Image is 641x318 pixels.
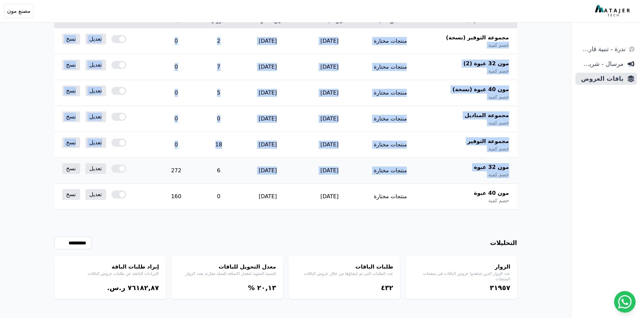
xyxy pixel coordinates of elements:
[360,54,421,80] td: منتجات مختارة
[62,137,80,148] a: نسخ
[360,158,421,184] td: منتجات مختارة
[578,74,624,83] span: باقات العروض
[61,263,159,271] h4: إيراد طلبات الباقة
[474,189,509,197] span: مون 40 عبوة
[299,132,360,158] td: [DATE]
[237,80,299,106] td: [DATE]
[488,171,509,178] span: خصم كمية
[128,284,159,292] bdi: ٧٦١٨٢,٨٧
[85,60,106,70] a: تعديل
[152,28,201,54] td: 0
[488,42,509,48] span: خصم كمية
[152,184,201,210] td: 160
[61,271,159,276] p: الإيرادات الناتجة عن طلبات عروض الباقات
[463,60,509,68] span: مون 32 عبوة (2)
[488,68,509,74] span: خصم كمية
[295,271,393,276] p: عدد الطلبات التي تم إنشاؤها من خلال عروض الباقات
[85,163,106,174] a: تعديل
[85,34,106,44] a: تعديل
[237,54,299,80] td: [DATE]
[152,106,201,132] td: 0
[299,28,360,54] td: [DATE]
[474,163,509,171] span: مون 32 عبوة
[62,60,80,70] a: نسخ
[299,54,360,80] td: [DATE]
[85,111,106,122] a: تعديل
[62,111,80,122] a: نسخ
[237,106,299,132] td: [DATE]
[248,284,255,292] span: %
[7,7,30,15] span: مصنع مون
[178,263,276,271] h4: معدل التحويل للباقات
[237,132,299,158] td: [DATE]
[237,28,299,54] td: [DATE]
[62,163,80,174] a: نسخ
[360,184,421,210] td: منتجات مختارة
[178,271,276,276] p: النسبة المئوية لمعدل الاضافة للسلة مقارنة بعدد الزوار
[152,158,201,184] td: 272
[237,158,299,184] td: [DATE]
[299,80,360,106] td: [DATE]
[85,137,106,148] a: تعديل
[595,5,632,17] img: MatajerTech Logo
[490,238,517,248] h3: التحليلات
[201,80,237,106] td: 5
[295,283,393,292] div: ٤۳٢
[488,119,509,126] span: خصم كمية
[107,284,125,292] span: ر.س.
[152,80,201,106] td: 0
[201,106,237,132] td: 0
[488,197,509,204] span: خصم كمية
[295,263,393,271] h4: طلبات الباقات
[360,132,421,158] td: منتجات مختارة
[360,106,421,132] td: منتجات مختارة
[412,271,510,282] p: عدد الزوار الذين شاهدوا عروض الباقات في صفحات المنتجات
[412,283,510,292] div: ۳١٩٥٧
[201,158,237,184] td: 6
[488,145,509,152] span: خصم كمية
[201,54,237,80] td: 7
[257,284,276,292] bdi: ٢۰,١۳
[152,54,201,80] td: 0
[201,28,237,54] td: 2
[62,34,80,44] a: نسخ
[446,34,509,42] span: مجموعة التوفير (نسخة)
[4,4,33,18] button: مصنع مون
[453,85,509,94] span: مون 40 عبوة (نسخة)
[201,132,237,158] td: 18
[488,94,509,100] span: خصم كمية
[412,263,510,271] h4: الزوار
[299,158,360,184] td: [DATE]
[85,85,106,96] a: تعديل
[201,184,237,210] td: 0
[237,184,299,210] td: [DATE]
[85,189,106,200] a: تعديل
[360,28,421,54] td: منتجات مختارة
[578,59,624,69] span: مرسال - شريط دعاية
[152,132,201,158] td: 0
[299,106,360,132] td: [DATE]
[360,80,421,106] td: منتجات مختارة
[62,85,80,96] a: نسخ
[465,111,509,119] span: مجموعة المناديل
[578,44,626,54] span: ندرة - تنبية قارب علي النفاذ
[467,137,509,145] span: مجموعة التوفير
[299,184,360,210] td: [DATE]
[62,189,80,200] a: نسخ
